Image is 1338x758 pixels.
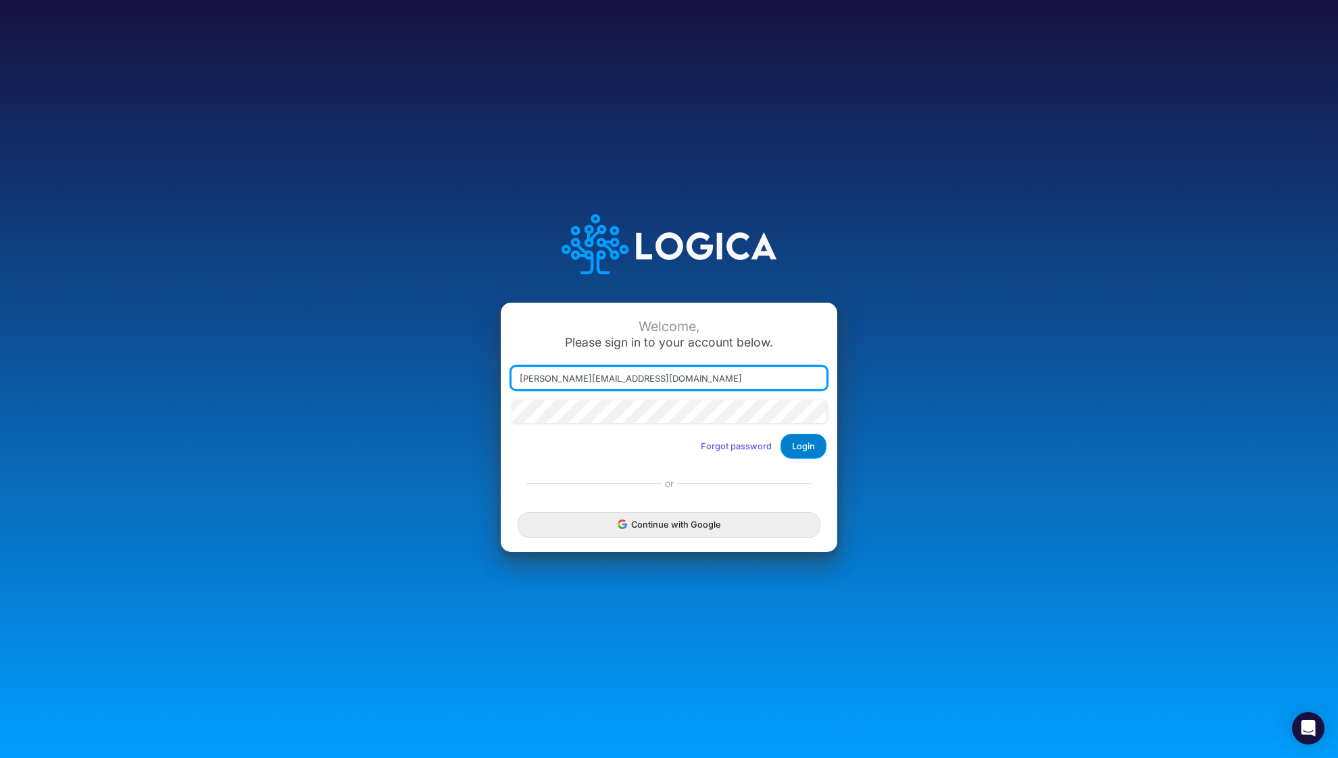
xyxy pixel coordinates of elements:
button: Login [780,434,826,459]
button: Forgot password [692,435,780,457]
button: Continue with Google [518,512,820,537]
div: Open Intercom Messenger [1292,712,1324,744]
span: Please sign in to your account below. [565,335,773,349]
div: Welcome, [512,319,826,334]
input: Email [512,367,826,390]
